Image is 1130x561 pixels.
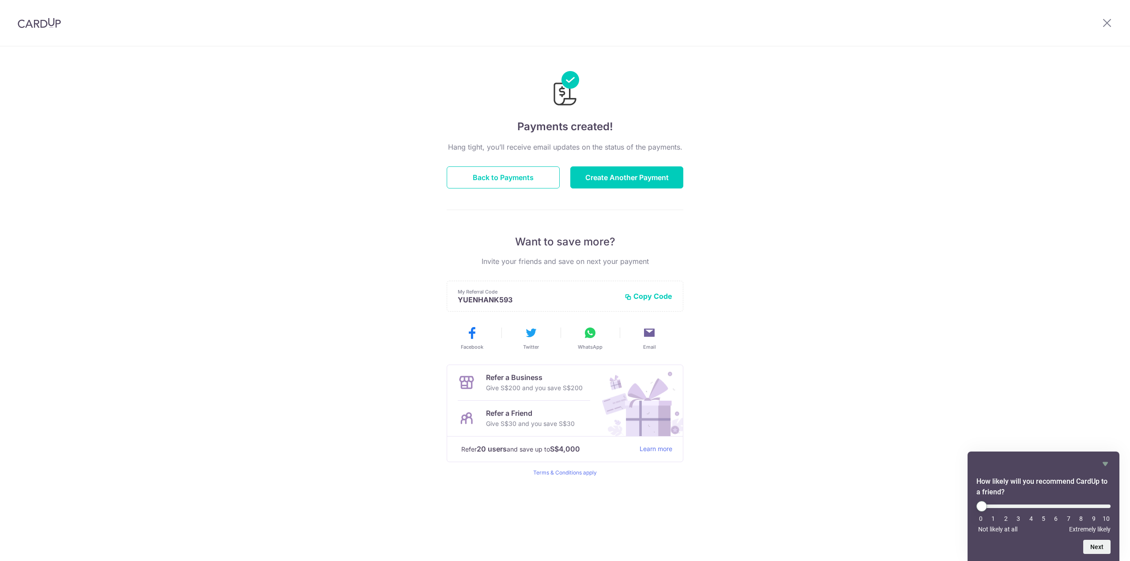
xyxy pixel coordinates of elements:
button: Hide survey [1100,459,1111,469]
li: 9 [1089,515,1098,522]
span: Facebook [461,343,483,350]
button: Twitter [505,326,557,350]
p: Invite your friends and save on next your payment [447,256,683,267]
li: 3 [1014,515,1023,522]
li: 10 [1102,515,1111,522]
strong: S$4,000 [550,444,580,454]
li: 7 [1064,515,1073,522]
button: Create Another Payment [570,166,683,188]
li: 4 [1027,515,1036,522]
h4: Payments created! [447,119,683,135]
div: How likely will you recommend CardUp to a friend? Select an option from 0 to 10, with 0 being Not... [976,459,1111,554]
p: Hang tight, you’ll receive email updates on the status of the payments. [447,142,683,152]
span: Email [643,343,656,350]
p: Refer and save up to [461,444,633,455]
li: 5 [1039,515,1048,522]
li: 2 [1002,515,1010,522]
p: YUENHANK593 [458,295,618,304]
a: Terms & Conditions apply [533,469,597,476]
button: Facebook [446,326,498,350]
span: Not likely at all [978,526,1017,533]
button: Copy Code [625,292,672,301]
img: Payments [551,71,579,108]
div: How likely will you recommend CardUp to a friend? Select an option from 0 to 10, with 0 being Not... [976,501,1111,533]
span: WhatsApp [578,343,603,350]
button: Back to Payments [447,166,560,188]
li: 8 [1077,515,1085,522]
strong: 20 users [477,444,507,454]
li: 6 [1051,515,1060,522]
span: Twitter [523,343,539,350]
a: Learn more [640,444,672,455]
button: Email [623,326,675,350]
img: CardUp [18,18,61,28]
button: WhatsApp [564,326,616,350]
span: Extremely likely [1069,526,1111,533]
p: Give S$30 and you save S$30 [486,418,575,429]
p: Give S$200 and you save S$200 [486,383,583,393]
button: Next question [1083,540,1111,554]
img: Refer [594,365,683,436]
p: My Referral Code [458,288,618,295]
li: 1 [989,515,998,522]
li: 0 [976,515,985,522]
p: Refer a Business [486,372,583,383]
p: Want to save more? [447,235,683,249]
p: Refer a Friend [486,408,575,418]
h2: How likely will you recommend CardUp to a friend? Select an option from 0 to 10, with 0 being Not... [976,476,1111,497]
